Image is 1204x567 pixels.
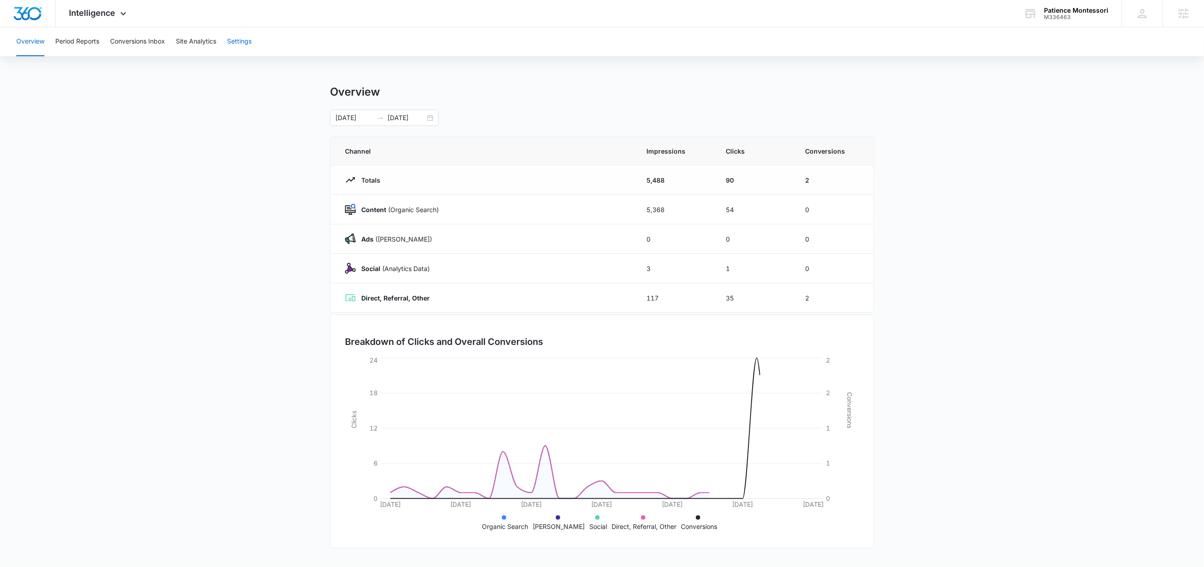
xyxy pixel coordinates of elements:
[356,205,439,214] p: (Organic Search)
[16,27,44,56] button: Overview
[826,356,830,364] tspan: 2
[356,264,430,273] p: (Analytics Data)
[345,233,356,244] img: Ads
[715,283,794,313] td: 35
[794,165,874,195] td: 2
[350,411,358,428] tspan: Clicks
[361,294,430,302] strong: Direct, Referral, Other
[826,389,830,397] tspan: 2
[846,392,854,428] tspan: Conversions
[533,522,585,531] p: [PERSON_NAME]
[733,500,753,508] tspan: [DATE]
[805,146,859,156] span: Conversions
[726,146,783,156] span: Clicks
[794,224,874,254] td: 0
[451,500,471,508] tspan: [DATE]
[794,254,874,283] td: 0
[521,500,542,508] tspan: [DATE]
[636,283,715,313] td: 117
[345,204,356,215] img: Content
[369,389,378,397] tspan: 18
[345,263,356,274] img: Social
[589,522,607,531] p: Social
[374,494,378,502] tspan: 0
[377,114,384,121] span: swap-right
[826,459,830,467] tspan: 1
[361,265,380,272] strong: Social
[335,113,373,123] input: Start date
[715,165,794,195] td: 90
[794,195,874,224] td: 0
[715,254,794,283] td: 1
[361,206,386,213] strong: Content
[380,500,401,508] tspan: [DATE]
[636,195,715,224] td: 5,368
[715,195,794,224] td: 54
[356,175,380,185] p: Totals
[369,356,378,364] tspan: 24
[592,500,612,508] tspan: [DATE]
[176,27,216,56] button: Site Analytics
[377,114,384,121] span: to
[1044,14,1108,20] div: account id
[636,224,715,254] td: 0
[636,254,715,283] td: 3
[794,283,874,313] td: 2
[1044,7,1108,14] div: account name
[374,459,378,467] tspan: 6
[826,424,830,432] tspan: 1
[345,335,543,349] h3: Breakdown of Clicks and Overall Conversions
[646,146,704,156] span: Impressions
[55,27,99,56] button: Period Reports
[681,522,717,531] p: Conversions
[330,85,380,99] h1: Overview
[110,27,165,56] button: Conversions Inbox
[356,234,432,244] p: ([PERSON_NAME])
[803,500,824,508] tspan: [DATE]
[361,235,374,243] strong: Ads
[612,522,676,531] p: Direct, Referral, Other
[388,113,425,123] input: End date
[826,494,830,502] tspan: 0
[662,500,683,508] tspan: [DATE]
[636,165,715,195] td: 5,488
[369,424,378,432] tspan: 12
[69,8,116,18] span: Intelligence
[345,146,625,156] span: Channel
[715,224,794,254] td: 0
[482,522,528,531] p: Organic Search
[227,27,252,56] button: Settings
